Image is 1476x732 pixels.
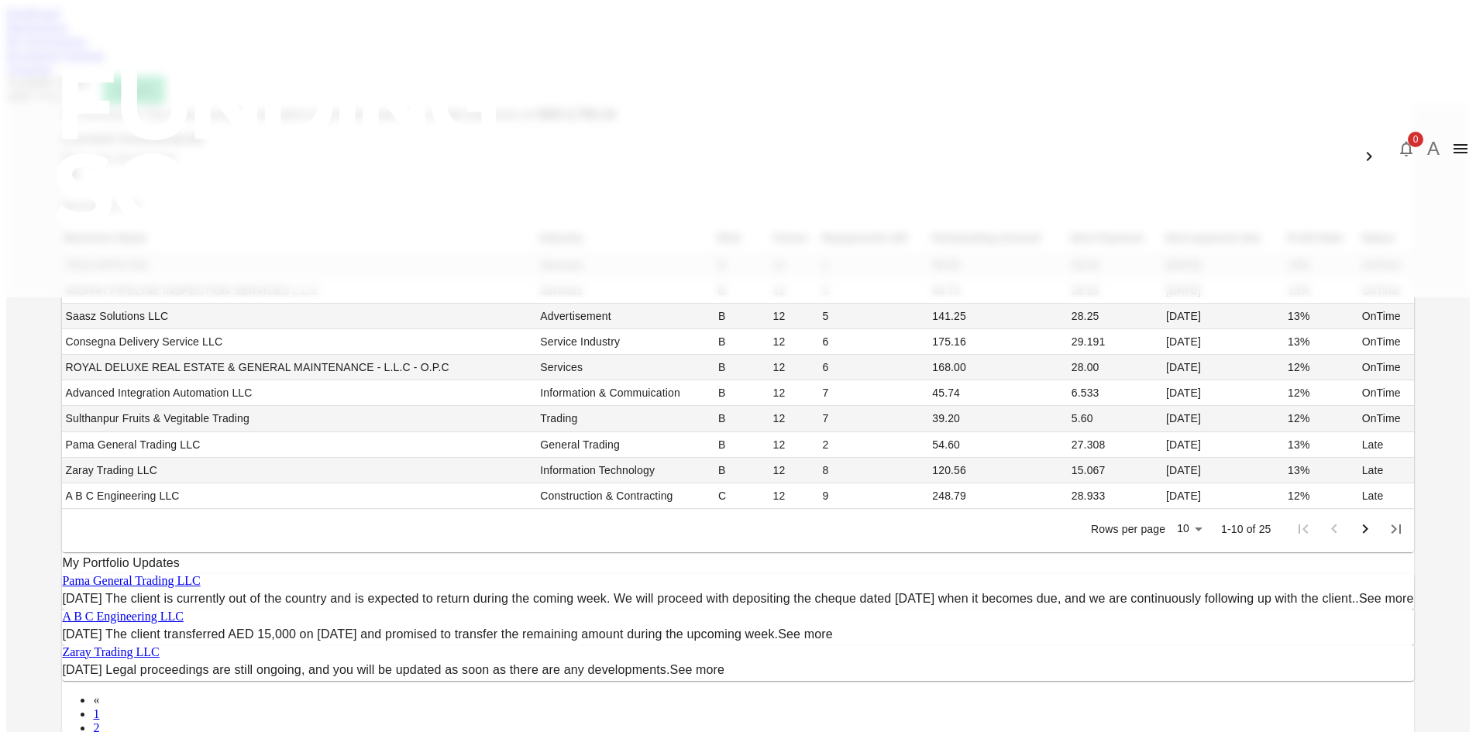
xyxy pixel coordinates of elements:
span: Previous [93,693,99,706]
td: 12% [1285,483,1359,509]
td: [DATE] [1163,329,1285,355]
td: 12% [1285,380,1359,406]
td: General Trading [537,432,715,458]
td: 248.79 [929,483,1068,509]
a: See more [1359,592,1414,605]
td: B [715,355,770,380]
td: Sulthanpur Fruits & Vegitable Trading [62,406,537,431]
td: 13% [1285,329,1359,355]
td: B [715,432,770,458]
td: 28.933 [1068,483,1163,509]
span: My Portfolio Updates [62,556,180,569]
td: 141.25 [929,304,1068,329]
td: 27.308 [1068,432,1163,458]
td: 5.60 [1068,406,1163,431]
button: Go to next page [1350,514,1381,545]
td: 12% [1285,406,1359,431]
td: A B C Engineering LLC [62,483,537,509]
td: Information & Commuication [537,380,715,406]
a: A B C Engineering LLC [62,610,183,623]
td: 5 [820,304,930,329]
td: B [715,329,770,355]
p: Rows per page [1091,521,1165,537]
td: OnTime [1359,304,1414,329]
p: 1-10 of 25 [1221,521,1271,537]
td: OnTime [1359,406,1414,431]
td: [DATE] [1163,483,1285,509]
td: Late [1359,458,1414,483]
button: Go to last page [1381,514,1412,545]
td: 12% [1285,355,1359,380]
td: Pama General Trading LLC [62,432,537,458]
a: Pama General Trading LLC [62,574,200,587]
span: [DATE] [62,592,101,605]
td: B [715,458,770,483]
td: Zaray Trading LLC [62,458,537,483]
td: [DATE] [1163,458,1285,483]
td: 6 [820,329,930,355]
td: 12 [770,355,820,380]
td: Construction & Contracting [537,483,715,509]
td: [DATE] [1163,406,1285,431]
td: 8 [820,458,930,483]
td: 12 [770,329,820,355]
td: 54.60 [929,432,1068,458]
td: [DATE] [1163,380,1285,406]
span: [DATE] [62,663,101,676]
td: 39.20 [929,406,1068,431]
td: OnTime [1359,329,1414,355]
td: 12 [770,458,820,483]
td: 45.74 [929,380,1068,406]
span: 0 [1408,132,1423,147]
div: 10 [1171,517,1208,540]
td: 9 [820,483,930,509]
td: [DATE] [1163,432,1285,458]
button: A [1422,137,1445,160]
td: C [715,483,770,509]
td: OnTime [1359,355,1414,380]
td: Information Technology [537,458,715,483]
td: 2 [820,432,930,458]
span: Legal proceedings are still ongoing, and you will be updated as soon as there are any developments. [105,663,724,676]
td: 7 [820,380,930,406]
span: The client transferred AED 15,000 on [DATE] and promised to transfer the remaining amount during ... [105,627,833,641]
td: ROYAL DELUXE REAL ESTATE & GENERAL MAINTENANCE - L.L.C - O.P.C [62,355,537,380]
td: 13% [1285,304,1359,329]
td: Late [1359,432,1414,458]
td: OnTime [1359,380,1414,406]
button: 0 [1391,133,1422,164]
td: 12 [770,304,820,329]
td: [DATE] [1163,304,1285,329]
td: B [715,304,770,329]
a: See more [778,627,833,641]
td: Service Industry [537,329,715,355]
td: 28.25 [1068,304,1163,329]
td: 175.16 [929,329,1068,355]
a: 1 [93,707,99,720]
td: Services [537,355,715,380]
td: Advanced Integration Automation LLC [62,380,537,406]
td: 13% [1285,432,1359,458]
td: Trading [537,406,715,431]
span: [DATE] [62,627,101,641]
td: 6 [820,355,930,380]
td: Saasz Solutions LLC [62,304,537,329]
td: Late [1359,483,1414,509]
td: 12 [770,483,820,509]
td: B [715,380,770,406]
td: 28.00 [1068,355,1163,380]
span: « [93,693,99,706]
td: 7 [820,406,930,431]
td: Advertisement [537,304,715,329]
span: The client is currently out of the country and is expected to return during the coming week. We w... [105,592,1413,605]
td: 12 [770,432,820,458]
td: 168.00 [929,355,1068,380]
td: 120.56 [929,458,1068,483]
a: See more [670,663,725,676]
td: 6.533 [1068,380,1163,406]
td: 15.067 [1068,458,1163,483]
td: 12 [770,380,820,406]
a: Zaray Trading LLC [62,645,159,658]
td: B [715,406,770,431]
td: [DATE] [1163,355,1285,380]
